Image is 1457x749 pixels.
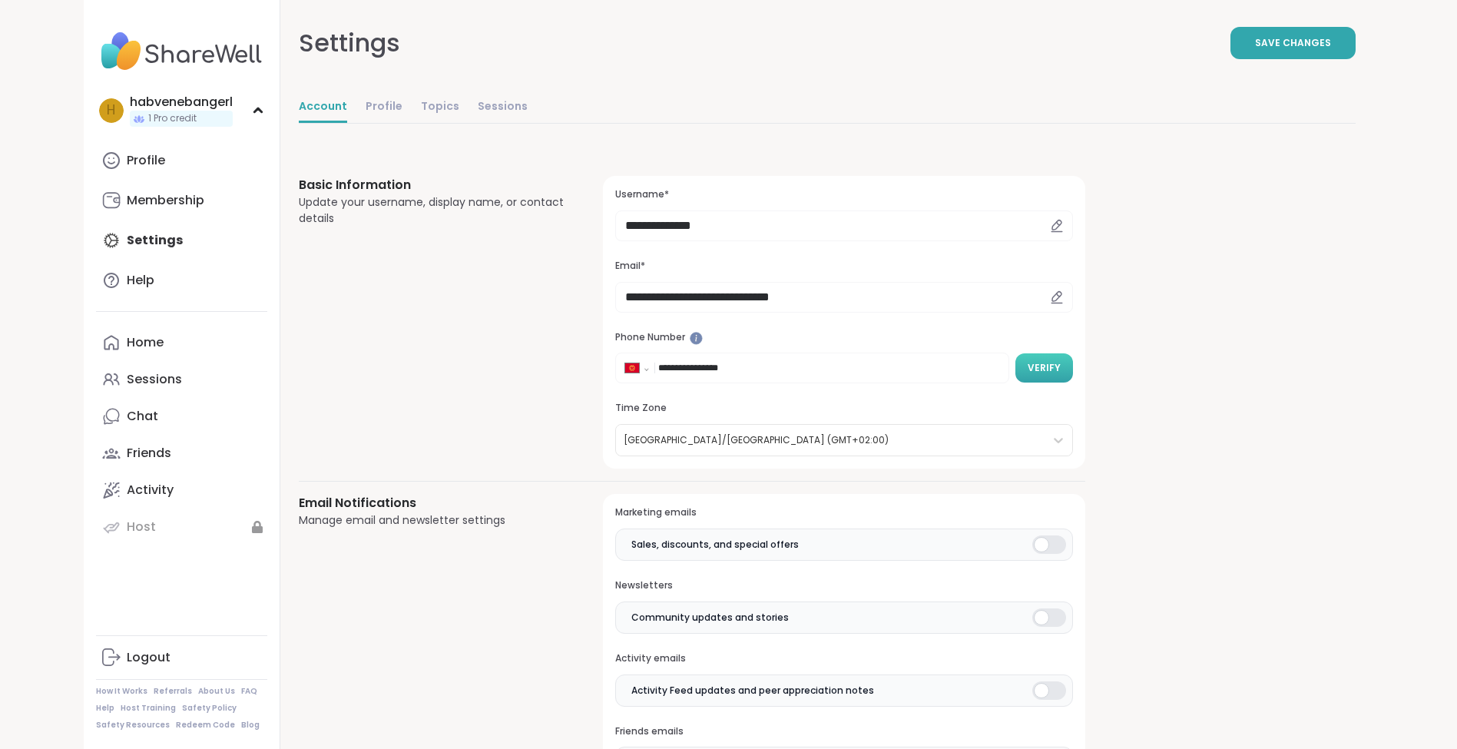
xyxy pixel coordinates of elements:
h3: Activity emails [615,652,1072,665]
h3: Basic Information [299,176,567,194]
h3: Newsletters [615,579,1072,592]
span: Sales, discounts, and special offers [631,538,799,552]
div: Host [127,519,156,535]
span: 1 Pro credit [148,112,197,125]
a: Host Training [121,703,176,714]
span: h [107,101,115,121]
a: Sessions [96,361,267,398]
a: Home [96,324,267,361]
h3: Friends emails [615,725,1072,738]
a: Redeem Code [176,720,235,731]
a: About Us [198,686,235,697]
div: habvenebangerl [130,94,233,111]
span: Verify [1028,361,1061,375]
a: Safety Resources [96,720,170,731]
h3: Marketing emails [615,506,1072,519]
span: Community updates and stories [631,611,789,625]
iframe: Spotlight [690,332,703,345]
div: Home [127,334,164,351]
img: ShareWell Nav Logo [96,25,267,78]
a: Profile [366,92,402,123]
div: Friends [127,445,171,462]
a: How It Works [96,686,147,697]
div: Activity [127,482,174,499]
h3: Email* [615,260,1072,273]
h3: Username* [615,188,1072,201]
a: Sessions [478,92,528,123]
a: Account [299,92,347,123]
h3: Time Zone [615,402,1072,415]
a: Referrals [154,686,192,697]
a: Host [96,509,267,545]
a: Activity [96,472,267,509]
div: Chat [127,408,158,425]
a: Safety Policy [182,703,237,714]
a: Logout [96,639,267,676]
div: Profile [127,152,165,169]
a: FAQ [241,686,257,697]
a: Topics [421,92,459,123]
div: Logout [127,649,171,666]
div: Update your username, display name, or contact details [299,194,567,227]
a: Membership [96,182,267,219]
a: Blog [241,720,260,731]
a: Chat [96,398,267,435]
div: Membership [127,192,204,209]
a: Help [96,262,267,299]
span: Activity Feed updates and peer appreciation notes [631,684,874,698]
div: Settings [299,25,400,61]
a: Help [96,703,114,714]
a: Profile [96,142,267,179]
button: Save Changes [1230,27,1356,59]
div: Sessions [127,371,182,388]
div: Manage email and newsletter settings [299,512,567,529]
div: Help [127,272,154,289]
button: Verify [1015,353,1073,383]
a: Friends [96,435,267,472]
h3: Email Notifications [299,494,567,512]
span: Save Changes [1255,36,1331,50]
h3: Phone Number [615,331,1072,344]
